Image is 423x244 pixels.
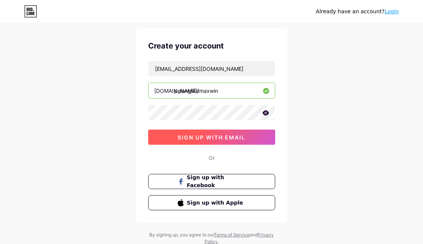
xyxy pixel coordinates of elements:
[148,174,275,189] button: Sign up with Facebook
[316,8,399,16] div: Already have an account?
[187,199,245,207] span: Sign up with Apple
[149,61,275,76] input: Email
[154,87,199,95] div: [DOMAIN_NAME]/
[149,83,275,98] input: username
[148,195,275,210] button: Sign up with Apple
[148,130,275,145] button: sign up with email
[209,154,215,162] div: Or
[148,40,275,52] div: Create your account
[214,232,249,238] a: Terms of Service
[384,8,399,14] a: Login
[178,134,245,141] span: sign up with email
[187,174,245,189] span: Sign up with Facebook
